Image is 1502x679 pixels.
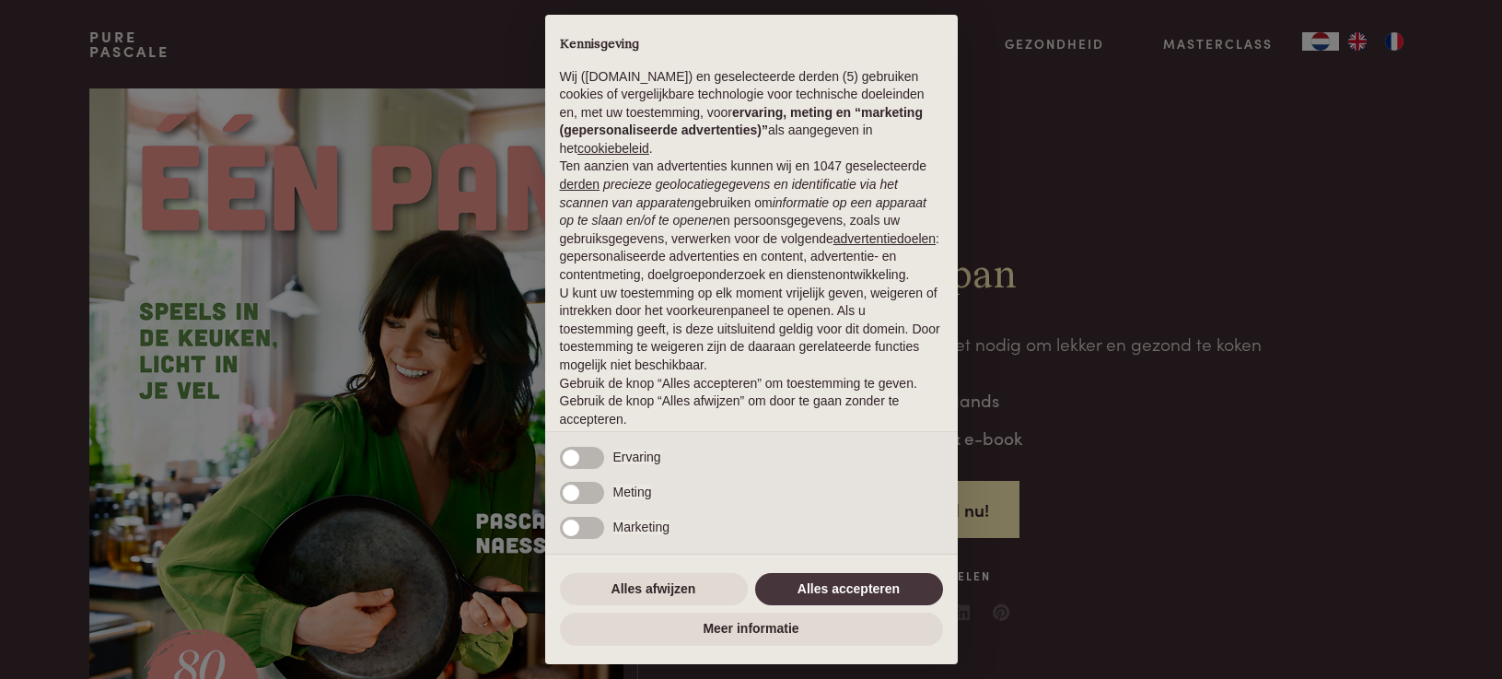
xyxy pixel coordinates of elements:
[577,141,649,156] a: cookiebeleid
[560,176,600,194] button: derden
[755,573,943,606] button: Alles accepteren
[560,105,923,138] strong: ervaring, meting en “marketing (gepersonaliseerde advertenties)”
[560,177,898,210] em: precieze geolocatiegegevens en identificatie via het scannen van apparaten
[560,573,748,606] button: Alles afwijzen
[560,68,943,158] p: Wij ([DOMAIN_NAME]) en geselecteerde derden (5) gebruiken cookies of vergelijkbare technologie vo...
[560,195,927,228] em: informatie op een apparaat op te slaan en/of te openen
[560,375,943,429] p: Gebruik de knop “Alles accepteren” om toestemming te geven. Gebruik de knop “Alles afwijzen” om d...
[560,613,943,646] button: Meer informatie
[560,37,943,53] h2: Kennisgeving
[833,230,936,249] button: advertentiedoelen
[560,285,943,375] p: U kunt uw toestemming op elk moment vrijelijk geven, weigeren of intrekken door het voorkeurenpan...
[613,520,669,534] span: Marketing
[560,158,943,284] p: Ten aanzien van advertenties kunnen wij en 1047 geselecteerde gebruiken om en persoonsgegevens, z...
[613,485,652,499] span: Meting
[613,450,661,464] span: Ervaring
